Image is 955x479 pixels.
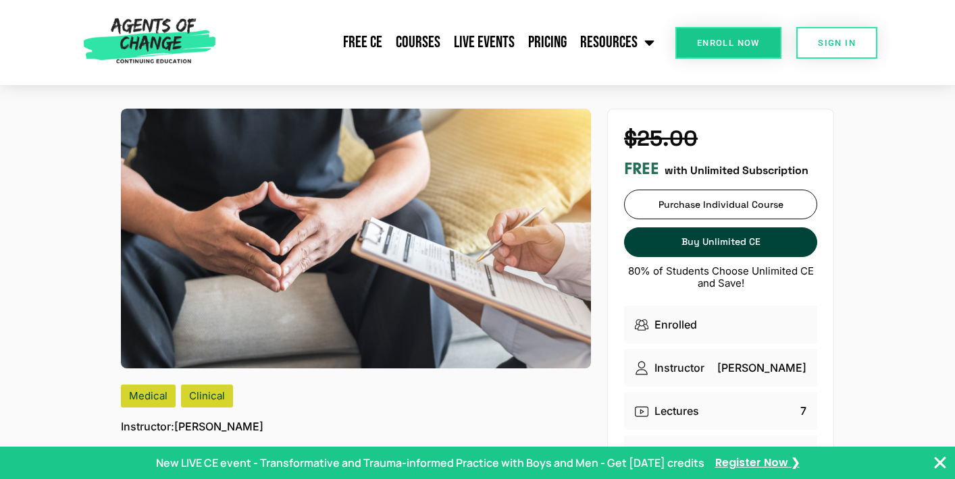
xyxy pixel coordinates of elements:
[389,26,447,59] a: Courses
[624,125,817,151] h4: $25.00
[796,27,877,59] a: SIGN IN
[521,26,573,59] a: Pricing
[624,265,817,289] p: 80% of Students Choose Unlimited CE and Save!
[654,360,704,376] p: Instructor
[818,38,856,47] span: SIGN IN
[768,446,806,462] p: English
[697,38,760,47] span: Enroll Now
[336,26,389,59] a: Free CE
[624,190,817,219] a: Purchase Individual Course
[121,109,591,368] img: “Involuntary” and “Voluntary” in Psychiatric, Behavioral, and Mental Health Services (1 General C...
[624,159,659,179] h3: FREE
[181,385,233,407] div: Clinical
[800,403,806,419] p: 7
[624,159,817,179] div: with Unlimited Subscription
[932,455,948,471] button: Close Banner
[156,455,704,471] p: New LIVE CE event - Transformative and Trauma-informed Practice with Boys and Men - Get [DATE] cr...
[659,199,783,210] span: Purchase Individual Course
[222,26,661,59] nav: Menu
[447,26,521,59] a: Live Events
[121,418,174,434] span: Instructor:
[624,227,817,257] a: Buy Unlimited CE
[573,26,661,59] a: Resources
[681,236,760,248] span: Buy Unlimited CE
[654,446,706,462] p: Language
[675,27,781,59] a: Enroll Now
[121,418,263,434] p: [PERSON_NAME]
[717,360,806,376] p: [PERSON_NAME]
[654,403,699,419] p: Lectures
[715,455,800,470] a: Register Now ❯
[121,385,176,407] div: Medical
[654,316,697,333] p: Enrolled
